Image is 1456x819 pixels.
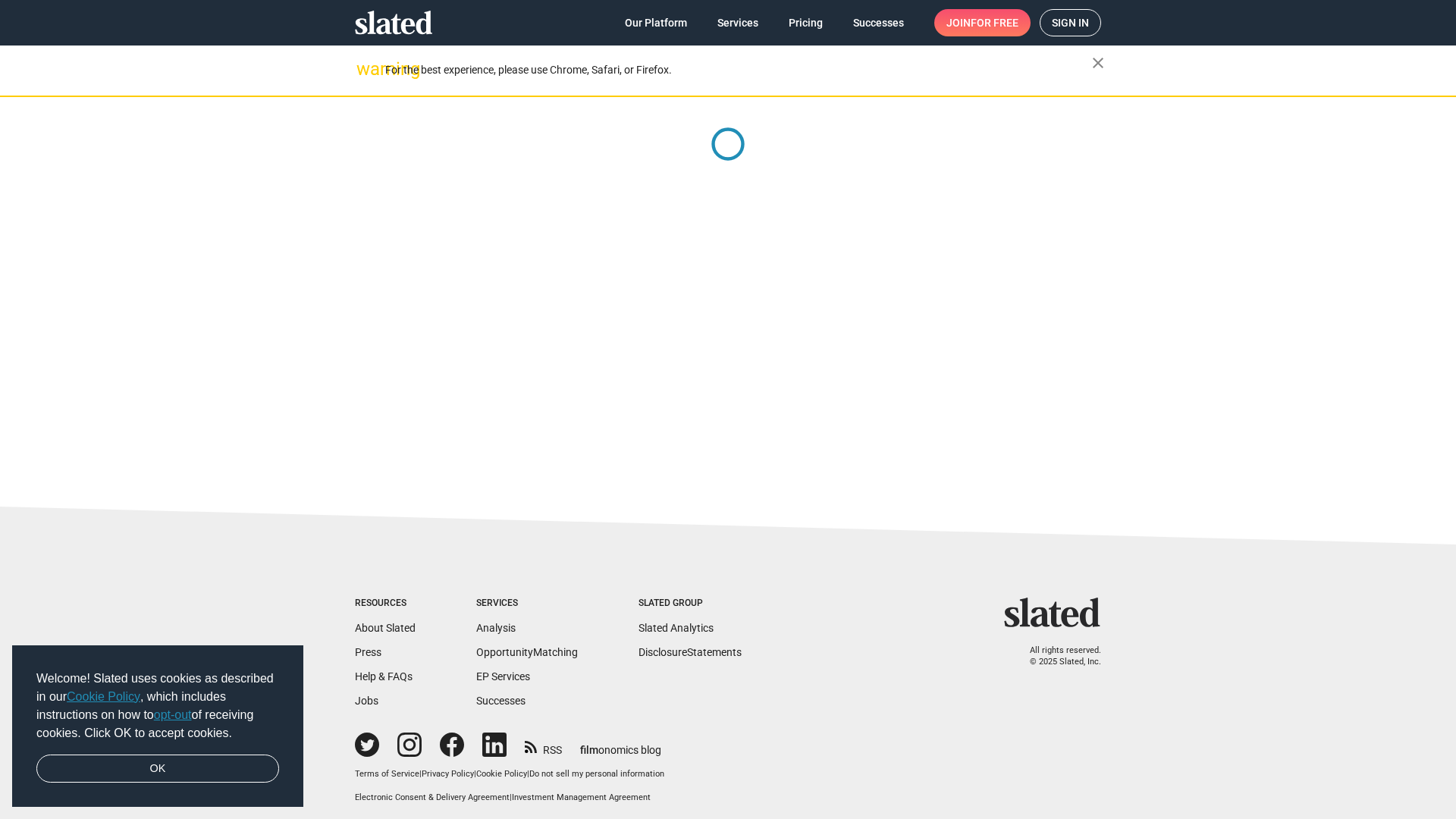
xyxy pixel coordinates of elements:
[971,9,1018,36] span: for free
[639,646,742,658] a: DisclosureStatements
[1052,10,1089,36] span: Sign in
[476,670,530,682] a: EP Services
[476,769,527,779] a: Cookie Policy
[67,690,140,703] a: Cookie Policy
[525,734,562,758] a: RSS
[639,622,714,634] a: Slated Analytics
[510,792,512,802] span: |
[476,695,526,707] a: Successes
[1089,54,1107,72] mat-icon: close
[853,9,904,36] span: Successes
[355,646,381,658] a: Press
[355,598,416,610] div: Resources
[580,744,598,756] span: film
[527,769,529,779] span: |
[946,9,1018,36] span: Join
[1040,9,1101,36] a: Sign in
[355,622,416,634] a: About Slated
[474,769,476,779] span: |
[705,9,770,36] a: Services
[512,792,651,802] a: Investment Management Agreement
[789,9,823,36] span: Pricing
[717,9,758,36] span: Services
[777,9,835,36] a: Pricing
[422,769,474,779] a: Privacy Policy
[36,670,279,742] span: Welcome! Slated uses cookies as described in our , which includes instructions on how to of recei...
[385,60,1092,80] div: For the best experience, please use Chrome, Safari, or Firefox.
[476,622,516,634] a: Analysis
[841,9,916,36] a: Successes
[476,646,578,658] a: OpportunityMatching
[613,9,699,36] a: Our Platform
[1014,645,1101,667] p: All rights reserved. © 2025 Slated, Inc.
[356,60,375,78] mat-icon: warning
[355,670,413,682] a: Help & FAQs
[12,645,303,808] div: cookieconsent
[934,9,1031,36] a: Joinfor free
[580,731,661,758] a: filmonomics blog
[639,598,742,610] div: Slated Group
[476,598,578,610] div: Services
[355,769,419,779] a: Terms of Service
[355,695,378,707] a: Jobs
[419,769,422,779] span: |
[154,708,192,721] a: opt-out
[625,9,687,36] span: Our Platform
[529,769,664,780] button: Do not sell my personal information
[36,755,279,783] a: dismiss cookie message
[355,792,510,802] a: Electronic Consent & Delivery Agreement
